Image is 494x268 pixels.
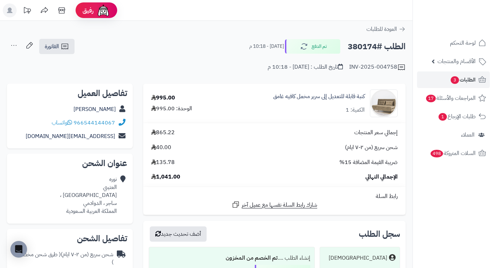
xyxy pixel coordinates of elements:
a: العودة للطلبات [366,25,406,33]
a: كنبة قابلة للتعديل إلى سرير مخمل كافيه غامق [273,93,365,101]
h3: سجل الطلب [359,230,400,238]
div: [DEMOGRAPHIC_DATA] [329,254,387,262]
span: 135.78 [151,158,175,166]
span: الأقسام والمنتجات [437,57,476,66]
span: الإجمالي النهائي [365,173,398,181]
h2: عنوان الشحن [12,159,127,167]
span: السلات المتروكة [430,148,476,158]
span: الطلبات [450,75,476,85]
a: 966544144067 [73,119,115,127]
div: رابط السلة [146,192,403,200]
span: لوحة التحكم [450,38,476,48]
span: 498 [430,149,444,158]
span: 1 [438,113,447,121]
a: الطلبات3 [417,71,490,88]
a: [EMAIL_ADDRESS][DOMAIN_NAME] [26,132,115,140]
span: شارك رابط السلة نفسها مع عميل آخر [242,201,317,209]
button: تم الدفع [285,39,340,54]
div: إنشاء الطلب .... [153,251,310,265]
div: تاريخ الطلب : [DATE] - 10:18 م [268,63,343,71]
a: الفاتورة [39,39,75,54]
span: العودة للطلبات [366,25,397,33]
img: logo-2.png [447,11,487,25]
div: Open Intercom Messenger [10,241,27,258]
a: شارك رابط السلة نفسها مع عميل آخر [232,200,317,209]
img: 1757156160-1-90x90.jpg [370,89,397,117]
span: العملاء [461,130,475,140]
span: شحن سريع (من ٢-٧ ايام) [345,144,398,152]
div: شحن سريع (من ٢-٧ ايام) [12,251,113,267]
span: 865.22 [151,129,175,137]
span: المراجعات والأسئلة [425,93,476,103]
a: لوحة التحكم [417,35,490,51]
a: [PERSON_NAME] [73,105,116,113]
h2: تفاصيل الشحن [12,234,127,243]
span: ( طرق شحن مخصصة ) [15,250,113,267]
span: ضريبة القيمة المضافة 15% [339,158,398,166]
h2: الطلب #380174 [348,40,406,54]
a: تحديثات المنصة [18,3,36,19]
div: INV-2025-004758 [349,63,406,71]
span: 17 [426,94,436,103]
button: أضف تحديث جديد [150,226,207,242]
a: طلبات الإرجاع1 [417,108,490,125]
a: العملاء [417,127,490,143]
div: الوحدة: 995.00 [151,105,192,113]
b: تم الخصم من المخزون [226,254,278,262]
span: 40.00 [151,144,171,152]
span: طلبات الإرجاع [438,112,476,121]
span: الفاتورة [45,42,59,51]
img: ai-face.png [96,3,110,17]
div: الكمية: 1 [346,106,365,114]
div: نوره العتيبي [GEOGRAPHIC_DATA] ، ساجر ، الدوادمي المملكة العربية السعودية [60,175,117,215]
h2: تفاصيل العميل [12,89,127,97]
span: إجمالي سعر المنتجات [354,129,398,137]
small: [DATE] - 10:18 م [249,43,284,50]
a: المراجعات والأسئلة17 [417,90,490,106]
span: 1,041.00 [151,173,180,181]
div: 995.00 [151,94,175,102]
a: واتساب [52,119,72,127]
span: رفيق [83,6,94,15]
a: السلات المتروكة498 [417,145,490,162]
span: 3 [450,76,459,84]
